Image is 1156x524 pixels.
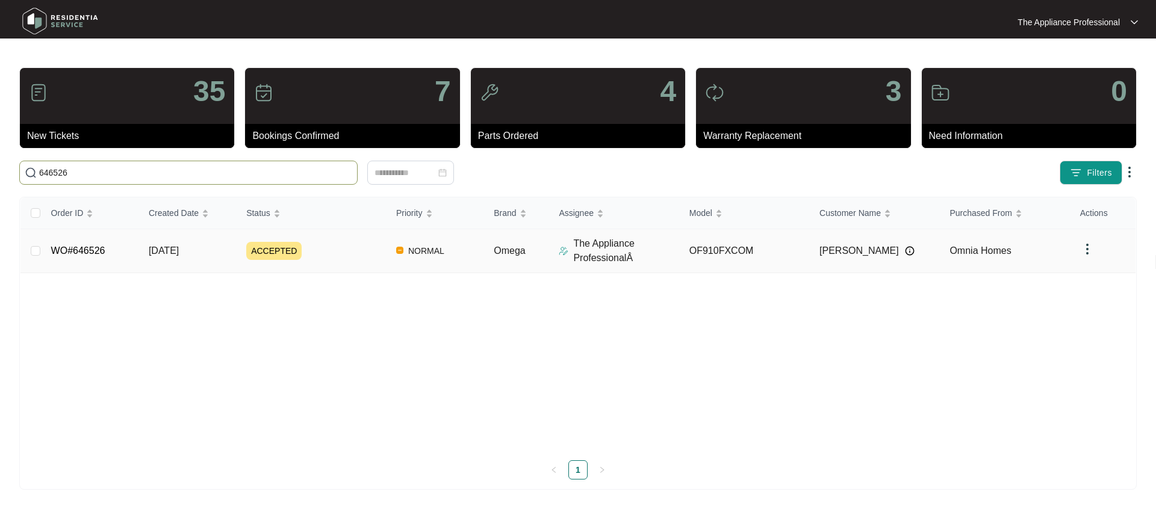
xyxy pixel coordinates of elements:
span: Order ID [51,206,84,220]
th: Status [237,197,387,229]
td: OF910FXCOM [680,229,810,273]
p: 7 [435,77,451,106]
th: Brand [484,197,549,229]
img: icon [480,83,499,102]
th: Priority [387,197,484,229]
span: Customer Name [819,206,881,220]
img: filter icon [1070,167,1082,179]
span: Status [246,206,270,220]
img: dropdown arrow [1080,242,1095,256]
img: dropdown arrow [1122,165,1137,179]
span: Assignee [559,206,594,220]
span: Purchased From [949,206,1011,220]
p: 4 [660,77,676,106]
img: Vercel Logo [396,247,403,254]
button: right [592,460,612,479]
input: Search by Order Id, Assignee Name, Customer Name, Brand and Model [39,166,352,179]
img: icon [254,83,273,102]
span: Model [689,206,712,220]
img: icon [705,83,724,102]
th: Order ID [42,197,139,229]
p: Parts Ordered [478,129,685,143]
a: WO#646526 [51,245,105,256]
p: The Appliance Professional [1018,16,1120,28]
th: Actions [1071,197,1136,229]
th: Assignee [549,197,679,229]
li: 1 [568,460,588,479]
span: left [550,466,558,473]
span: ACCEPTED [246,242,302,260]
th: Model [680,197,810,229]
p: New Tickets [27,129,234,143]
p: 3 [886,77,902,106]
span: Created Date [149,206,199,220]
li: Next Page [592,460,612,479]
button: filter iconFilters [1060,161,1122,185]
p: 0 [1111,77,1127,106]
th: Purchased From [940,197,1070,229]
th: Created Date [139,197,237,229]
span: [DATE] [149,245,179,256]
img: residentia service logo [18,3,102,39]
th: Customer Name [810,197,940,229]
img: Info icon [905,246,915,256]
p: Warranty Replacement [703,129,910,143]
p: 35 [193,77,225,106]
p: The Appliance ProfessionalÂ [573,236,679,265]
img: icon [931,83,950,102]
a: 1 [569,461,587,479]
span: Omega [494,245,525,256]
span: [PERSON_NAME] [819,244,899,258]
p: Need Information [929,129,1136,143]
span: Brand [494,206,516,220]
img: search-icon [25,167,37,179]
span: Priority [396,206,423,220]
img: Assigner Icon [559,246,568,256]
span: NORMAL [403,244,449,258]
span: Filters [1087,167,1112,179]
img: icon [29,83,48,102]
img: dropdown arrow [1131,19,1138,25]
button: left [544,460,564,479]
span: Omnia Homes [949,245,1011,256]
li: Previous Page [544,460,564,479]
p: Bookings Confirmed [252,129,459,143]
span: right [598,466,606,473]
